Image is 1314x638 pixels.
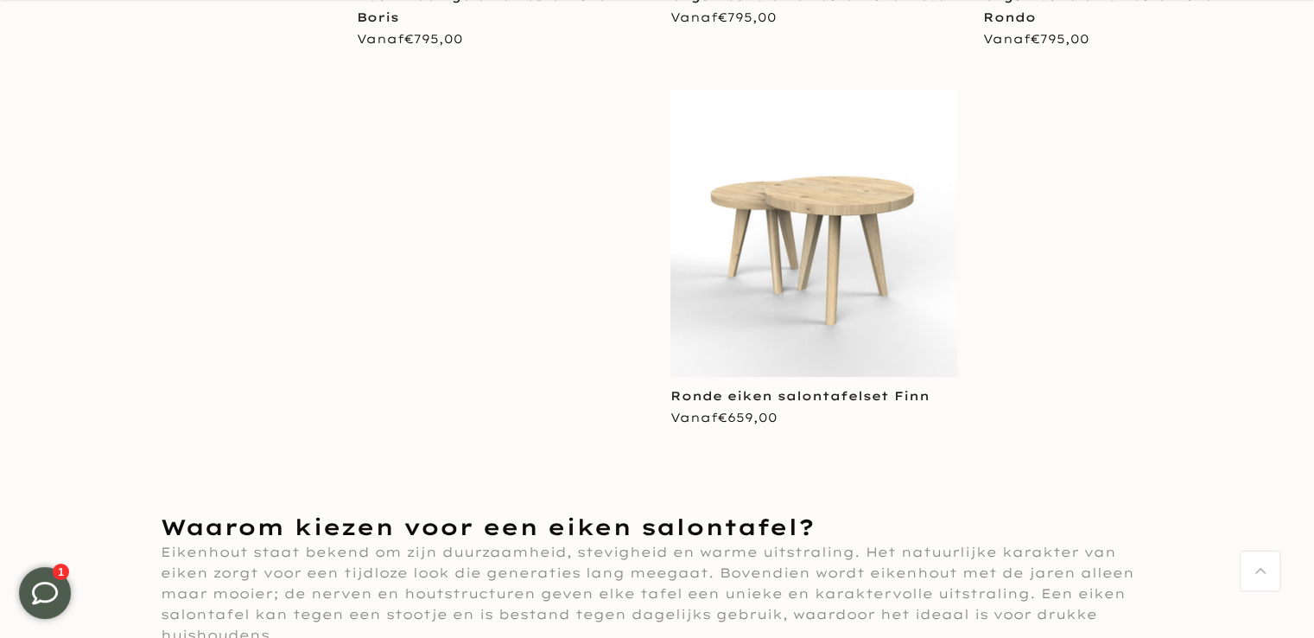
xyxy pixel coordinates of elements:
span: Vanaf [670,10,777,25]
span: Vanaf [357,31,463,47]
span: €795,00 [1031,31,1089,47]
img: Ronde salontafelset eikenhout Finn [670,90,958,378]
span: Vanaf [670,410,778,425]
span: Vanaf [983,31,1089,47]
span: €795,00 [718,10,777,25]
span: €659,00 [718,410,778,425]
iframe: toggle-frame [2,550,88,636]
span: €795,00 [404,31,463,47]
a: Ronde eiken salontafelset Finn [670,388,930,404]
h2: Waarom kiezen voor een eiken salontafel? [161,512,1154,543]
a: Terug naar boven [1241,552,1279,590]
